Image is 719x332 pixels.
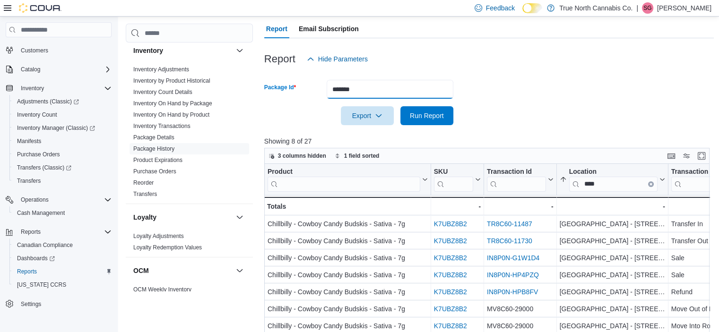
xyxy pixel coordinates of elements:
div: Location [569,168,657,177]
div: [GEOGRAPHIC_DATA] - [STREET_ADDRESS] [559,286,665,298]
span: Export [347,106,388,125]
button: Loyalty [133,213,232,222]
p: True North Cannabis Co. [559,2,632,14]
span: Catalog [21,66,40,73]
button: Operations [17,194,52,205]
div: Inventory [126,64,253,204]
span: Inventory Transactions [133,122,191,130]
div: SKU URL [433,168,473,192]
a: Settings [17,298,45,310]
button: Transfers [9,174,115,187]
a: Inventory On Hand by Product [133,111,209,118]
span: Catalog [17,64,112,75]
button: Display options [681,150,692,162]
span: Inventory [21,85,44,92]
span: Inventory Manager (Classic) [13,122,112,134]
span: Loyalty Adjustments [133,232,184,240]
button: Purchase Orders [9,148,115,161]
span: Email Subscription [299,19,359,38]
a: Inventory Adjustments [133,66,189,73]
button: Inventory [234,45,245,56]
div: Product [268,168,420,192]
button: Manifests [9,135,115,148]
div: [GEOGRAPHIC_DATA] - [STREET_ADDRESS] [559,303,665,315]
a: K7UBZ8B2 [433,271,467,279]
span: Reports [17,226,112,238]
button: Export [341,106,394,125]
div: [GEOGRAPHIC_DATA] - [STREET_ADDRESS] [559,252,665,264]
a: Inventory by Product Historical [133,77,210,84]
button: [US_STATE] CCRS [9,278,115,291]
div: Chillbilly - Cowboy Candy Budskis - Sativa - 7g [268,303,428,315]
h3: Loyalty [133,213,156,222]
span: Washington CCRS [13,279,112,290]
p: [PERSON_NAME] [657,2,711,14]
span: Inventory Count Details [133,88,192,96]
button: Run Report [400,106,453,125]
a: Dashboards [9,252,115,265]
span: Dashboards [17,255,55,262]
span: Transfers (Classic) [13,162,112,173]
span: 3 columns hidden [278,152,326,160]
span: Dashboards [13,253,112,264]
a: K7UBZ8B2 [433,254,467,262]
span: Inventory [17,83,112,94]
a: K7UBZ8B2 [433,220,467,228]
button: LocationClear input [559,168,665,192]
span: Hide Parameters [318,54,368,64]
span: Transfers (Classic) [17,164,71,171]
span: Run Report [410,111,444,120]
button: Reports [2,225,115,238]
span: Reports [13,266,112,277]
a: Reports [13,266,41,277]
a: K7UBZ8B2 [433,288,467,296]
span: Package History [133,145,174,153]
a: Canadian Compliance [13,239,77,251]
span: Manifests [17,137,41,145]
div: SKU [433,168,473,177]
span: 1 field sorted [344,152,380,160]
div: [GEOGRAPHIC_DATA] - [STREET_ADDRESS] [559,269,665,281]
button: Transaction Id [487,168,554,192]
button: 1 field sorted [331,150,383,162]
button: Inventory Count [9,108,115,121]
button: 3 columns hidden [265,150,330,162]
div: OCM [126,284,253,299]
button: Settings [2,297,115,311]
button: Catalog [2,63,115,76]
div: [GEOGRAPHIC_DATA] - [STREET_ADDRESS] [559,320,665,332]
div: Chillbilly - Cowboy Candy Budskis - Sativa - 7g [268,235,428,247]
span: Cash Management [13,207,112,219]
span: OCM Weekly Inventory [133,286,191,293]
span: Purchase Orders [13,149,112,160]
a: Transfers (Classic) [9,161,115,174]
div: Chillbilly - Cowboy Candy Budskis - Sativa - 7g [268,320,428,332]
button: Product [268,168,428,192]
button: Catalog [17,64,44,75]
a: K7UBZ8B2 [433,237,467,245]
a: Dashboards [13,253,59,264]
div: Chillbilly - Cowboy Candy Budskis - Sativa - 7g [268,252,428,264]
a: Inventory Manager (Classic) [9,121,115,135]
button: Loyalty [234,212,245,223]
button: Inventory [17,83,48,94]
span: Transfers [17,177,41,185]
a: Reorder [133,179,154,186]
div: Location [569,168,657,192]
input: Dark Mode [522,3,542,13]
a: Inventory Manager (Classic) [13,122,99,134]
a: Inventory On Hand by Package [133,100,212,107]
span: Adjustments (Classic) [17,98,79,105]
div: MV8C60-29000 [487,303,554,315]
button: Keyboard shortcuts [666,150,677,162]
span: Cash Management [17,209,65,217]
button: OCM [133,266,232,275]
div: - [433,201,480,212]
a: Loyalty Adjustments [133,233,184,239]
span: Operations [17,194,112,205]
a: Purchase Orders [13,149,64,160]
a: Inventory Count Details [133,89,192,95]
span: Transfers [13,175,112,187]
a: Transfers (Classic) [13,162,75,173]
